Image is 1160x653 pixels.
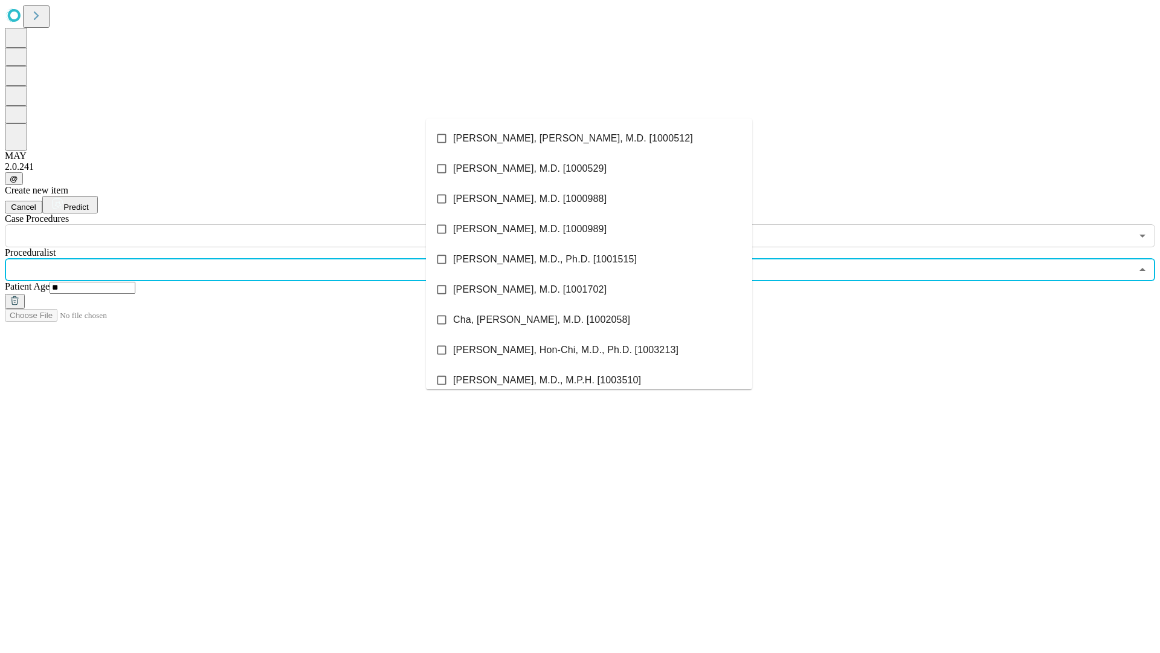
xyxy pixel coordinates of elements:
[453,282,607,297] span: [PERSON_NAME], M.D. [1001702]
[5,185,68,195] span: Create new item
[5,201,42,213] button: Cancel
[453,222,607,236] span: [PERSON_NAME], M.D. [1000989]
[11,203,36,212] span: Cancel
[5,281,50,291] span: Patient Age
[453,131,693,146] span: [PERSON_NAME], [PERSON_NAME], M.D. [1000512]
[453,313,630,327] span: Cha, [PERSON_NAME], M.D. [1002058]
[453,161,607,176] span: [PERSON_NAME], M.D. [1000529]
[453,373,641,388] span: [PERSON_NAME], M.D., M.P.H. [1003510]
[5,213,69,224] span: Scheduled Procedure
[453,252,637,267] span: [PERSON_NAME], M.D., Ph.D. [1001515]
[10,174,18,183] span: @
[5,151,1155,161] div: MAY
[1134,227,1151,244] button: Open
[42,196,98,213] button: Predict
[63,203,88,212] span: Predict
[5,172,23,185] button: @
[453,192,607,206] span: [PERSON_NAME], M.D. [1000988]
[453,343,678,357] span: [PERSON_NAME], Hon-Chi, M.D., Ph.D. [1003213]
[5,247,56,258] span: Proceduralist
[5,161,1155,172] div: 2.0.241
[1134,261,1151,278] button: Close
